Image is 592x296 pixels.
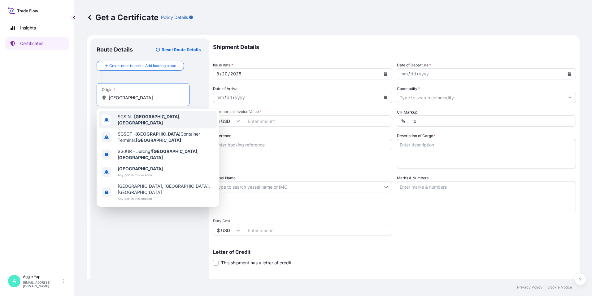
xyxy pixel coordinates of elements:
[136,137,181,143] b: [GEOGRAPHIC_DATA]
[213,218,392,223] span: Duty Cost
[547,285,572,290] p: Cookie Notice
[118,183,214,195] span: [GEOGRAPHIC_DATA], [GEOGRAPHIC_DATA], [GEOGRAPHIC_DATA]
[161,14,188,20] p: Policy Details
[118,195,214,202] span: Any port in this location
[134,114,179,119] b: [GEOGRAPHIC_DATA]
[397,109,417,115] label: CIF Markup
[23,280,61,288] p: [EMAIL_ADDRESS][DOMAIN_NAME]
[221,260,291,266] span: This shipment has a letter of credit
[381,181,392,192] button: Show suggestions
[397,133,436,139] label: Description of Cargo
[118,155,163,160] b: [GEOGRAPHIC_DATA]
[102,87,115,92] div: Origin
[162,47,201,53] p: Reset Route Details
[118,172,163,178] span: Any port in this location
[381,69,390,79] button: Calendar
[213,38,576,56] p: Shipment Details
[564,69,574,79] button: Calendar
[152,149,197,154] b: [GEOGRAPHIC_DATA]
[410,70,417,78] div: day,
[118,166,163,171] b: [GEOGRAPHIC_DATA]
[87,12,159,22] p: Get a Certificate
[118,148,214,161] span: SGJUR - Jurong/ ,
[517,285,542,290] p: Privacy Policy
[228,70,230,78] div: /
[397,86,420,92] label: Commodity
[233,94,234,101] div: /
[213,86,238,92] span: Date of Arrival
[213,249,576,254] p: Letter of Credit
[408,70,410,78] div: /
[23,274,61,279] p: Aggie Yap
[109,95,182,101] input: Origin
[397,115,409,127] div: %
[220,70,221,78] div: /
[213,139,392,150] input: Enter booking reference
[397,62,431,68] span: Date of Departure
[381,92,390,102] button: Calendar
[97,109,219,207] div: Show suggestions
[418,70,429,78] div: year,
[224,94,226,101] div: /
[97,46,133,53] p: Route Details
[12,278,16,284] span: A
[20,25,36,31] p: Insights
[409,115,576,127] input: Enter percentage between 0 and 24%
[397,92,564,103] input: Type to search commodity
[244,225,392,236] input: Enter amount
[397,175,429,181] label: Marks & Numbers
[213,175,236,181] label: Vessel Name
[118,114,214,126] span: SGSIN - ,
[234,94,246,101] div: year,
[213,109,392,114] span: Commercial Invoice Value
[400,70,408,78] div: month,
[216,94,224,101] div: month,
[135,131,181,137] b: [GEOGRAPHIC_DATA]
[213,62,233,68] span: Issue date
[109,63,176,69] span: Cover door to port - Add loading place
[221,70,228,78] div: day,
[118,131,214,143] span: SGSCT - Container Terminal,
[230,70,242,78] div: year,
[417,70,418,78] div: /
[213,133,231,139] label: Reference
[20,40,43,47] p: Certificates
[216,70,220,78] div: month,
[213,181,381,192] input: Type to search vessel name or IMO
[564,92,576,103] button: Show suggestions
[226,94,233,101] div: day,
[244,115,392,127] input: Enter amount
[118,120,163,125] b: [GEOGRAPHIC_DATA]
